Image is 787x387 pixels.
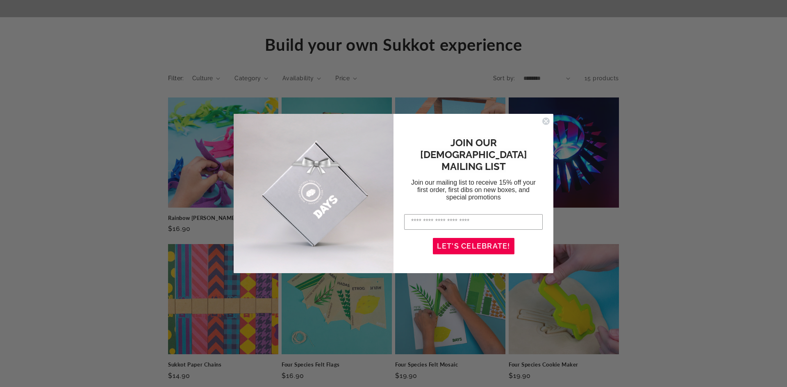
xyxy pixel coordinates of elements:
input: Enter your email address [404,214,543,230]
button: LET'S CELEBRATE! [433,238,514,254]
button: Close dialog [542,117,550,125]
img: d3790c2f-0e0c-4c72-ba1e-9ed984504164.jpeg [234,114,393,274]
span: JOIN OUR [DEMOGRAPHIC_DATA] MAILING LIST [420,137,527,172]
span: Join our mailing list to receive 15% off your first order, first dibs on new boxes, and special p... [411,179,536,201]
